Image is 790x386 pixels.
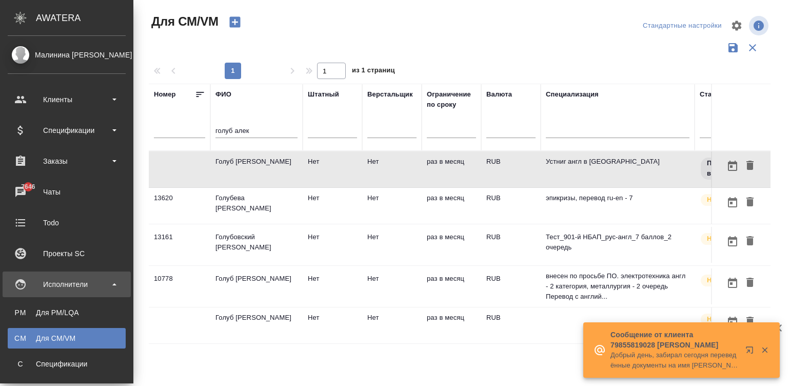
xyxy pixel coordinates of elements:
button: Открыть календарь загрузки [724,193,741,212]
td: RUB [481,188,541,224]
span: из 1 страниц [352,64,395,79]
p: Неактивен [707,234,742,244]
td: Нет [362,268,422,304]
div: Спецификации [13,359,121,369]
div: Чаты [8,184,126,200]
td: 10778 [149,268,210,304]
span: Для СМ/VM [149,13,219,30]
div: Свежая кровь: на первые 3 заказа по тематике ставь редактора и фиксируй оценки [700,157,777,181]
p: Устниr англ в [GEOGRAPHIC_DATA] [546,157,689,167]
div: Наши пути разошлись: исполнитель с нами не работает [700,274,777,287]
span: Настроить таблицу [724,13,749,38]
div: Проекты SC [8,246,126,261]
button: Удалить [741,193,759,212]
div: Специализация [546,89,599,100]
div: Исполнители [8,277,126,292]
td: Нет [303,227,362,263]
button: Удалить [741,313,759,332]
td: RUB [481,151,541,187]
div: Валюта [486,89,512,100]
button: Создать [223,13,247,31]
p: Тест_901-й НБАП_рус-англ_7 баллов_2 очередь [546,232,689,253]
td: 13161 [149,227,210,263]
div: Наши пути разошлись: исполнитель с нами не работает [700,313,777,326]
td: RUB [481,227,541,263]
td: Нет [303,188,362,224]
button: Сбросить фильтры [743,38,762,57]
div: Штатный [308,89,339,100]
td: Голуб [PERSON_NAME] [210,151,303,187]
p: эпикризы, перевод ru-en - 7 [546,193,689,203]
td: Нет [303,307,362,343]
div: Статус исполнителя [700,89,768,100]
button: Удалить [741,274,759,293]
div: Клиенты [8,92,126,107]
div: Todo [8,215,126,230]
div: ФИО [215,89,231,100]
p: Неактивен [707,275,742,285]
a: CMДля CM/VM [8,328,126,349]
td: Голубева [PERSON_NAME] [210,188,303,224]
p: Неактивен [707,195,742,205]
td: Нет [362,151,422,187]
span: Посмотреть информацию [749,16,771,35]
div: Верстальщик [367,89,413,100]
p: Неактивен [707,314,742,324]
td: RUB [481,307,541,343]
a: 7646Чаты [3,179,131,205]
div: AWATERA [36,8,133,28]
p: Подлежит внедрению [707,158,758,179]
div: Наши пути разошлись: исполнитель с нами не работает [700,193,777,207]
div: Ограничение по сроку [427,89,476,110]
td: раз в месяц [422,268,481,304]
td: Нет [362,227,422,263]
a: Todo [3,210,131,236]
div: Для PM/LQA [13,307,121,318]
button: Открыть календарь загрузки [724,313,741,332]
div: split button [640,18,724,34]
button: Открыть календарь загрузки [724,232,741,251]
td: Нет [362,188,422,224]
button: Открыть в новой вкладке [739,340,764,364]
td: раз в месяц [422,151,481,187]
div: Спецификации [8,123,126,138]
td: Нет [303,151,362,187]
td: 13620 [149,188,210,224]
a: PMДля PM/LQA [8,302,126,323]
button: Удалить [741,157,759,176]
td: раз в месяц [422,188,481,224]
td: Нет [362,307,422,343]
button: Открыть календарь загрузки [724,157,741,176]
td: раз в месяц [422,227,481,263]
button: Удалить [741,232,759,251]
button: Закрыть [754,345,775,355]
div: Для CM/VM [13,333,121,343]
button: Открыть календарь загрузки [724,274,741,293]
button: Сохранить фильтры [723,38,743,57]
div: Номер [154,89,176,100]
div: Малинина [PERSON_NAME] [8,49,126,61]
td: Голуб [PERSON_NAME] [210,268,303,304]
td: раз в месяц [422,307,481,343]
td: Голубовский [PERSON_NAME] [210,227,303,263]
td: RUB [481,268,541,304]
div: Заказы [8,153,126,169]
span: 7646 [15,182,41,192]
p: Сообщение от клиента 79855819028 [PERSON_NAME] [610,330,739,350]
a: Проекты SC [3,241,131,266]
a: ССпецификации [8,354,126,374]
div: Наши пути разошлись: исполнитель с нами не работает [700,232,777,246]
td: Голуб [PERSON_NAME] [210,307,303,343]
p: внесен по просьбе ПО. электротехника англ - 2 категория, металлургия - 2 очередь Перевод с англий... [546,271,689,302]
td: Нет [303,268,362,304]
p: Добрый день, забирал сегодня переведённые документы на имя [PERSON_NAME]. Мне случайно дали конвер [610,350,739,371]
